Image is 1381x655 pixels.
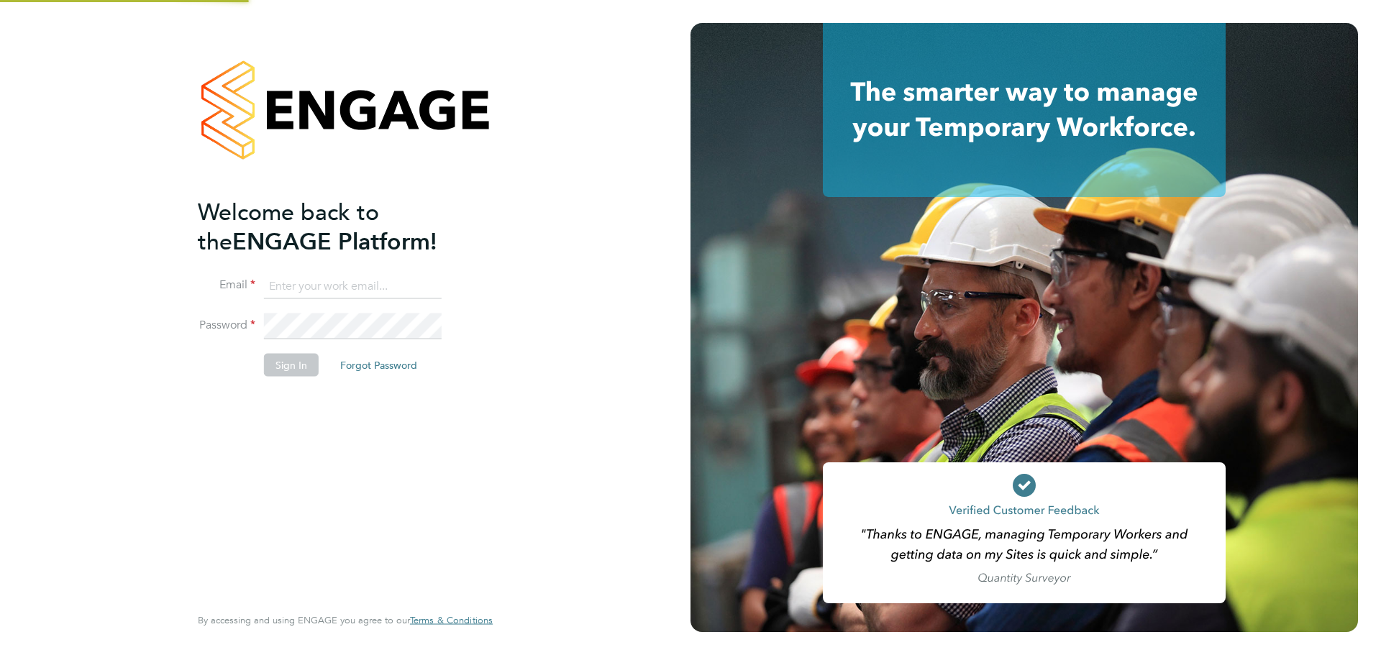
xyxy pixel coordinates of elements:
input: Enter your work email... [264,273,442,299]
a: Terms & Conditions [410,615,493,626]
span: By accessing and using ENGAGE you agree to our [198,614,493,626]
span: Welcome back to the [198,198,379,255]
h2: ENGAGE Platform! [198,197,478,256]
label: Password [198,318,255,333]
label: Email [198,278,255,293]
button: Sign In [264,354,319,377]
button: Forgot Password [329,354,429,377]
span: Terms & Conditions [410,614,493,626]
